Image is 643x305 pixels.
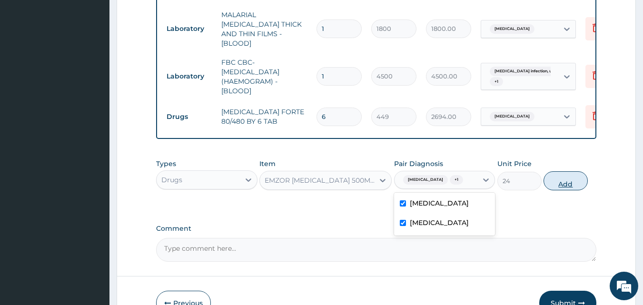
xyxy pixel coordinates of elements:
[5,204,181,237] textarea: Type your message and hit 'Enter'
[162,108,217,126] td: Drugs
[162,20,217,38] td: Laboratory
[490,24,534,34] span: [MEDICAL_DATA]
[403,175,448,185] span: [MEDICAL_DATA]
[55,92,131,188] span: We're online!
[156,160,176,168] label: Types
[410,218,469,227] label: [MEDICAL_DATA]
[544,171,588,190] button: Add
[217,5,312,53] td: MALARIAL [MEDICAL_DATA] THICK AND THIN FILMS - [BLOOD]
[259,159,276,168] label: Item
[490,112,534,121] span: [MEDICAL_DATA]
[161,175,182,185] div: Drugs
[394,159,443,168] label: Pair Diagnosis
[497,159,532,168] label: Unit Price
[156,5,179,28] div: Minimize live chat window
[217,53,312,100] td: FBC CBC-[MEDICAL_DATA] (HAEMOGRAM) - [BLOOD]
[162,68,217,85] td: Laboratory
[49,53,160,66] div: Chat with us now
[490,67,573,76] span: [MEDICAL_DATA] infection, unspecif...
[265,176,375,185] div: EMZOR [MEDICAL_DATA] 500MG
[217,102,312,131] td: [MEDICAL_DATA] FORTE 80/480 BY 6 TAB
[18,48,39,71] img: d_794563401_company_1708531726252_794563401
[156,225,597,233] label: Comment
[410,198,469,208] label: [MEDICAL_DATA]
[450,175,463,185] span: + 1
[490,77,503,87] span: + 1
